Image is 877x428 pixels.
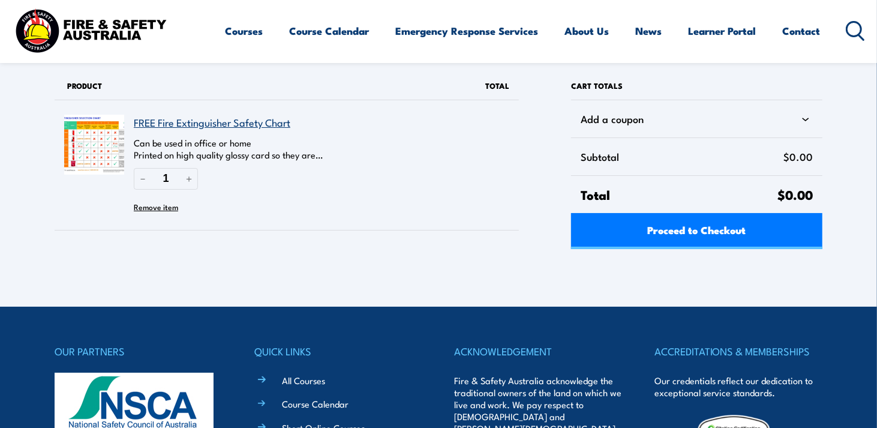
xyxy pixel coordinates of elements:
[565,15,609,47] a: About Us
[64,115,124,175] img: FREE Fire Extinguisher Safety Chart
[226,15,263,47] a: Courses
[396,15,539,47] a: Emergency Response Services
[581,148,783,166] span: Subtotal
[654,375,822,399] p: Our credentials reflect our dedication to exceptional service standards.
[152,168,180,189] input: Quantity of FREE Fire Extinguisher Safety Chart in your cart.
[636,15,662,47] a: News
[571,213,822,249] a: Proceed to Checkout
[67,80,102,91] span: Product
[654,343,822,360] h4: ACCREDITATIONS & MEMBERSHIPS
[455,343,623,360] h4: ACKNOWLEDGEMENT
[134,137,449,161] p: Can be used in office or home Printed on high quality glossy card so they are…
[485,80,509,91] span: Total
[134,197,178,216] button: Remove FREE Fire Extinguisher Safety Chart from cart
[581,110,813,128] div: Add a coupon
[290,15,370,47] a: Course Calendar
[647,214,746,246] span: Proceed to Checkout
[783,148,813,166] span: $0.00
[180,168,198,189] button: Increase quantity of FREE Fire Extinguisher Safety Chart
[134,168,152,189] button: Reduce quantity of FREE Fire Extinguisher Safety Chart
[282,397,349,410] a: Course Calendar
[134,115,290,130] a: FREE Fire Extinguisher Safety Chart
[783,15,821,47] a: Contact
[777,184,813,204] span: $0.00
[55,343,223,360] h4: OUR PARTNERS
[254,343,422,360] h4: QUICK LINKS
[282,374,325,387] a: All Courses
[571,72,822,100] h2: Cart totals
[581,185,777,203] span: Total
[689,15,756,47] a: Learner Portal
